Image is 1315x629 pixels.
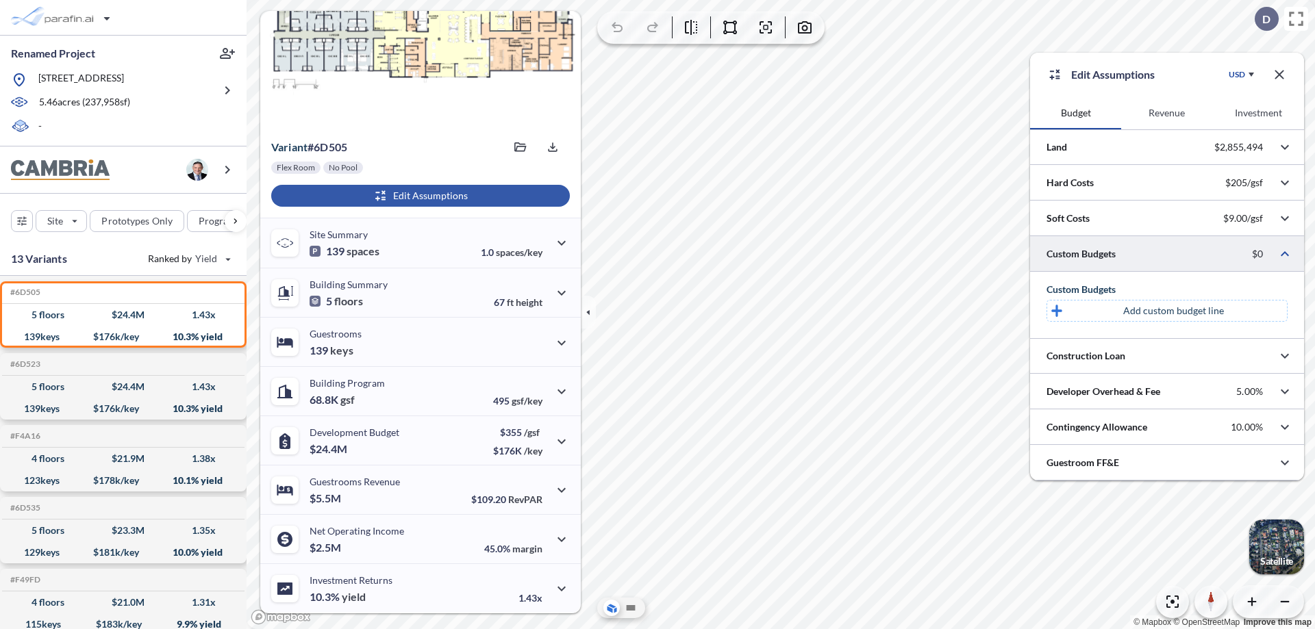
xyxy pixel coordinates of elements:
a: Mapbox homepage [251,609,311,625]
p: Net Operating Income [310,525,404,537]
p: Investment Returns [310,574,392,586]
div: Custom Budgets [1047,283,1288,296]
button: Aerial View [603,600,620,616]
img: Switcher Image [1249,519,1304,574]
span: ft [507,296,514,308]
p: 1.0 [481,246,542,258]
button: Program [187,210,261,232]
p: Guestrooms Revenue [310,476,400,487]
p: [STREET_ADDRESS] [38,71,124,88]
div: USD [1229,69,1245,80]
img: user logo [186,159,208,181]
a: Mapbox [1134,617,1171,627]
p: Contingency Allowance [1047,420,1147,434]
p: $24.4M [310,442,349,456]
p: $109.20 [471,493,542,505]
span: keys [330,344,353,357]
p: Prototypes Only [101,214,173,228]
h5: Click to copy the code [8,575,40,585]
p: # 6d505 [271,140,347,154]
p: Program [199,214,237,228]
p: 139 [310,244,379,258]
span: /gsf [524,426,540,438]
p: 45.0% [484,543,542,554]
a: OpenStreetMap [1173,617,1240,627]
p: Development Budget [310,426,399,438]
span: Variant [271,140,308,153]
p: Add custom budget line [1123,304,1224,318]
span: Yield [195,252,218,266]
button: Switcher ImageSatellite [1249,519,1304,574]
button: Ranked by Yield [137,248,240,270]
p: $176K [493,445,542,457]
button: Site [36,210,87,232]
button: Site Plan [623,600,639,616]
p: Guestroom FF&E [1047,456,1119,470]
p: 495 [493,395,542,407]
p: Developer Overhead & Fee [1047,385,1160,398]
span: gsf [340,393,355,407]
p: 68.8K [310,393,355,407]
p: Satellite [1260,556,1293,567]
p: Construction Loan [1047,349,1125,363]
p: 139 [310,344,353,357]
p: Guestrooms [310,328,362,339]
p: 67 [494,296,542,308]
button: Budget [1030,97,1121,129]
p: No Pool [329,162,358,173]
p: 5 [310,294,363,308]
button: Add custom budget line [1047,300,1288,322]
p: Building Program [310,377,385,389]
p: - [38,119,42,135]
p: 1.43x [518,592,542,604]
p: Hard Costs [1047,176,1094,190]
span: floors [334,294,363,308]
p: 5.46 acres ( 237,958 sf) [39,95,130,110]
p: $355 [493,426,542,438]
span: RevPAR [508,493,542,505]
button: Investment [1213,97,1304,129]
p: $5.5M [310,491,343,505]
p: 10.3% [310,590,366,604]
p: 10.00% [1231,421,1263,433]
p: Renamed Project [11,46,95,61]
a: Improve this map [1244,617,1312,627]
p: $9.00/gsf [1223,212,1263,224]
p: Edit Assumptions [1071,66,1155,83]
h5: Click to copy the code [8,503,40,513]
p: Site [47,214,63,228]
span: yield [342,590,366,604]
p: $2,855,494 [1214,141,1263,153]
p: Building Summary [310,279,388,290]
img: BrandImage [11,159,110,181]
span: spaces [347,244,379,258]
p: 13 Variants [11,251,67,267]
span: spaces/key [496,246,542,258]
span: height [516,296,542,308]
p: Flex Room [277,162,315,173]
h5: Click to copy the code [8,359,40,369]
p: Soft Costs [1047,211,1090,225]
p: $2.5M [310,541,343,554]
p: Site Summary [310,229,368,240]
span: /key [524,445,542,457]
p: 5.00% [1236,385,1263,398]
p: D [1262,13,1270,25]
h5: Click to copy the code [8,287,40,297]
button: Prototypes Only [90,210,184,232]
span: margin [512,543,542,554]
p: $205/gsf [1225,177,1263,189]
p: Land [1047,140,1067,154]
button: Revenue [1121,97,1212,129]
span: gsf/key [512,395,542,407]
button: Edit Assumptions [271,185,570,207]
h5: Click to copy the code [8,431,40,441]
